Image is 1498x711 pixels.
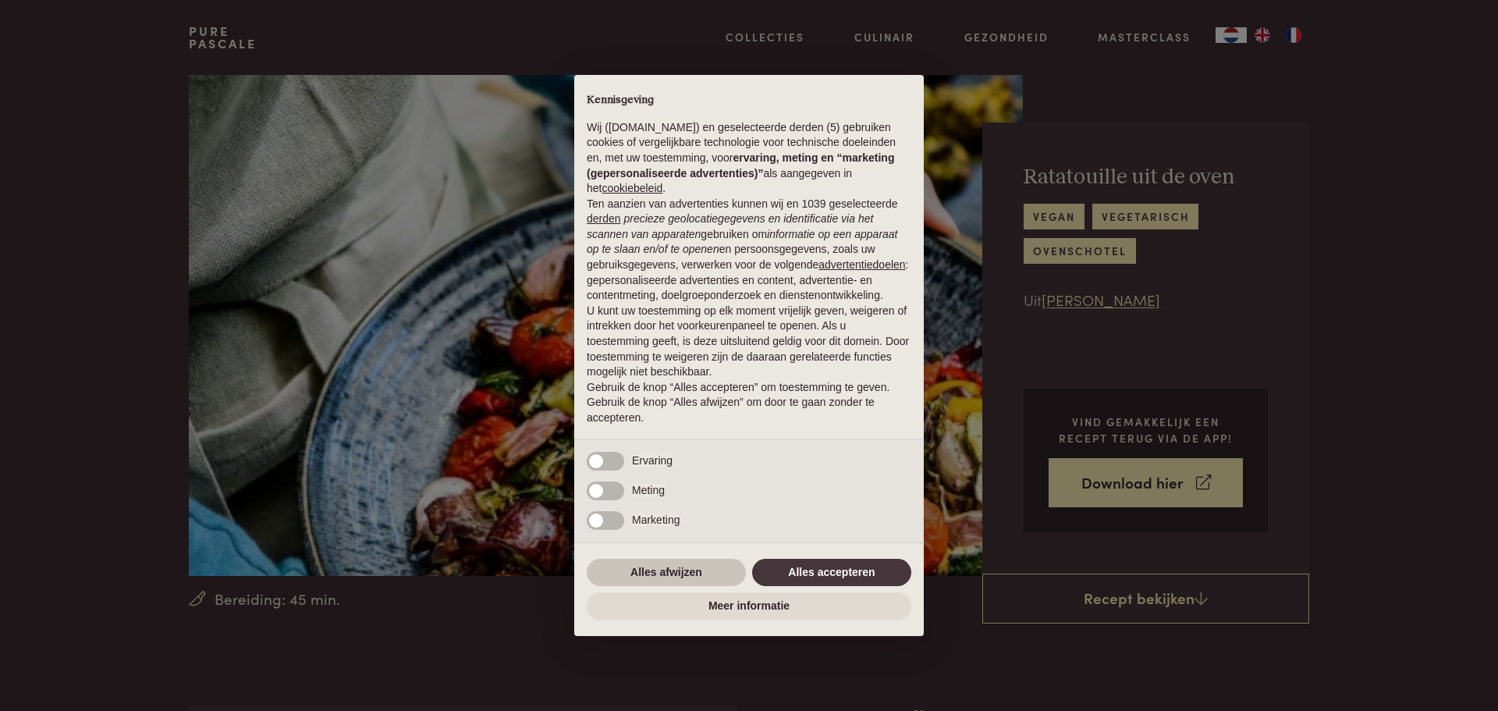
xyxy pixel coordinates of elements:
p: Ten aanzien van advertenties kunnen wij en 1039 geselecteerde gebruiken om en persoonsgegevens, z... [587,197,911,304]
h2: Kennisgeving [587,94,911,108]
em: informatie op een apparaat op te slaan en/of te openen [587,228,898,256]
button: derden [587,212,621,227]
span: Ervaring [632,454,673,467]
button: advertentiedoelen [818,258,905,273]
button: Alles accepteren [752,559,911,587]
strong: ervaring, meting en “marketing (gepersonaliseerde advertenties)” [587,151,894,180]
p: Gebruik de knop “Alles accepteren” om toestemming te geven. Gebruik de knop “Alles afwijzen” om d... [587,380,911,426]
span: Marketing [632,514,680,526]
button: Alles afwijzen [587,559,746,587]
p: U kunt uw toestemming op elk moment vrijelijk geven, weigeren of intrekken door het voorkeurenpan... [587,304,911,380]
a: cookiebeleid [602,182,662,194]
span: Meting [632,484,665,496]
em: precieze geolocatiegegevens en identificatie via het scannen van apparaten [587,212,873,240]
button: Meer informatie [587,592,911,620]
p: Wij ([DOMAIN_NAME]) en geselecteerde derden (5) gebruiken cookies of vergelijkbare technologie vo... [587,120,911,197]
